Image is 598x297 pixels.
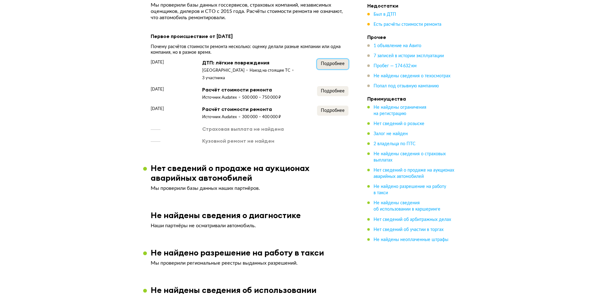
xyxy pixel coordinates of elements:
[202,75,225,81] div: 3 участника
[151,106,164,112] span: [DATE]
[374,184,446,195] span: Не найдено разрешение на работу в такси
[151,86,164,92] span: [DATE]
[374,12,396,17] span: Был в ДТП
[374,168,454,179] span: Нет сведений о продаже на аукционах аварийных автомобилей
[374,22,441,27] span: Есть расчёты стоимости ремонта
[151,223,348,229] p: Наши партнёры не осматривали автомобиль.
[202,114,242,120] div: Источник Audatex
[374,132,408,136] span: Залог не найден
[317,59,348,69] button: Подробнее
[374,74,450,78] span: Не найдены сведения о техосмотрах
[317,86,348,96] button: Подробнее
[202,95,242,101] div: Источник Audatex
[374,217,451,222] span: Нет сведений об арбитражных делах
[151,2,348,21] p: Мы проверили базы данных госсервисов, страховых компаний, независимых оценщиков, дилеров и СТО с ...
[151,32,348,40] div: Первое происшествие от [DATE]
[374,44,421,48] span: 1 объявление на Авито
[250,68,295,74] div: Наезд на стоящее ТС
[321,89,345,93] span: Подробнее
[374,105,426,116] span: Не найдены ограничения на регистрацию
[202,137,274,144] div: Кузовной ремонт не найден
[374,122,424,126] span: Нет сведений о розыске
[242,114,281,120] div: 300 000 – 400 000 ₽
[202,68,250,74] div: [GEOGRAPHIC_DATA]
[367,3,455,9] h4: Недостатки
[374,142,416,146] span: 2 владельца по ПТС
[374,227,444,232] span: Нет сведений об участии в торгах
[374,64,417,68] span: Пробег — 174 632 км
[242,95,281,101] div: 500 000 – 750 000 ₽
[151,44,348,55] div: Почему расчётов стоимости ремонта несколько: оценку делали разные компании или одна компания, но ...
[202,106,281,113] div: Расчёт стоимости ремонта
[374,201,440,212] span: Не найдены сведения об использовании в каршеринге
[202,125,284,132] div: Страховая выплата не найдена
[202,59,317,66] div: ДТП: лёгкие повреждения
[374,84,439,88] span: Попал под отзывную кампанию
[367,34,455,40] h4: Прочее
[321,62,345,66] span: Подробнее
[321,108,345,113] span: Подробнее
[151,185,348,191] p: Мы проверили базы данных наших партнёров.
[317,106,348,116] button: Подробнее
[367,96,455,102] h4: Преимущества
[151,210,301,220] h3: Не найдены сведения о диагностике
[151,248,324,257] h3: Не найдено разрешение на работу в такси
[202,86,281,93] div: Расчёт стоимости ремонта
[374,152,446,162] span: Не найдены сведения о страховых выплатах
[151,260,348,266] p: Мы проверили региональные реестры выданных разрешений.
[374,237,448,242] span: Не найдены неоплаченные штрафы
[151,163,356,183] h3: Нет сведений о продаже на аукционах аварийных автомобилей
[374,54,444,58] span: 7 записей в истории эксплуатации
[151,59,164,65] span: [DATE]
